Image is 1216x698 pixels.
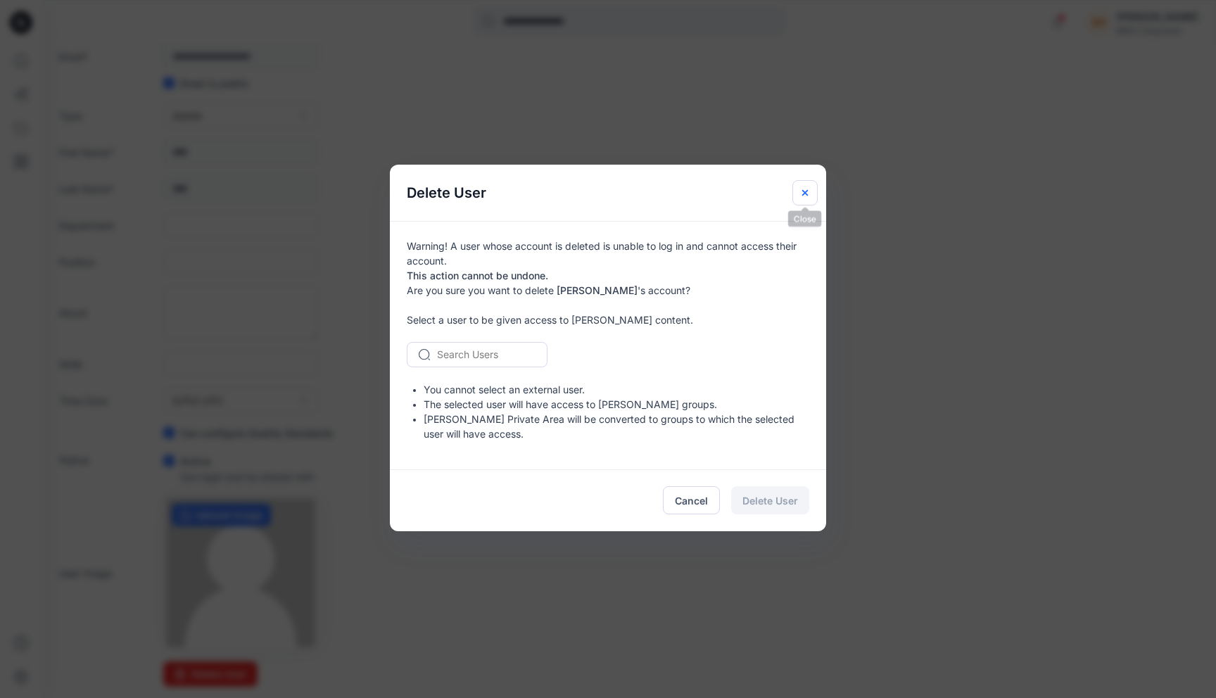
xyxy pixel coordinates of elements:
[792,180,818,205] button: Close
[390,165,503,221] h5: Delete User
[663,486,720,514] button: Cancel
[424,412,809,441] li: [PERSON_NAME] Private Area will be converted to groups to which the selected user will have access.
[424,382,809,397] li: You cannot select an external user.
[675,493,708,508] span: Cancel
[390,221,826,469] div: Warning! A user whose account is deleted is unable to log in and cannot access their account. Are...
[424,397,809,412] li: The selected user will have access to [PERSON_NAME] groups.
[407,269,548,281] b: This action cannot be undone.
[557,284,638,296] b: [PERSON_NAME]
